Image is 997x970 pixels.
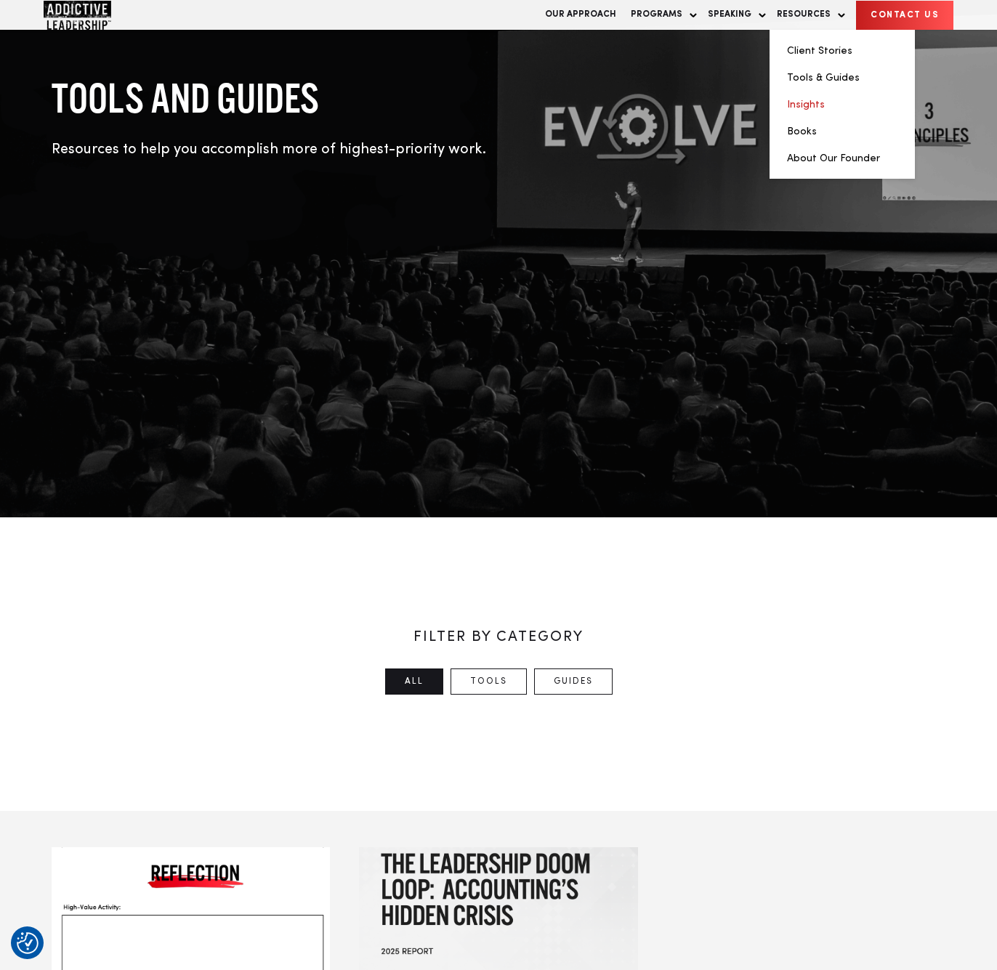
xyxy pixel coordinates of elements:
[787,126,817,137] a: Books
[787,153,880,163] a: About Our Founder
[787,46,852,56] a: Client Stories
[44,1,131,30] a: Home
[17,932,39,954] img: Revisit consent button
[787,73,860,83] a: Tools & Guides
[534,668,613,695] a: Guides
[787,100,825,110] a: Insights
[17,932,39,954] button: Consent Preferences
[52,76,319,121] span: Tools and guides
[856,1,953,30] a: CONTACT US
[44,1,111,30] img: Company Logo
[52,626,945,648] p: FILTER BY CATEGORY
[385,668,443,695] a: All
[451,668,527,695] a: Tools
[52,142,486,157] span: Resources to help you accomplish more of highest-priority work.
